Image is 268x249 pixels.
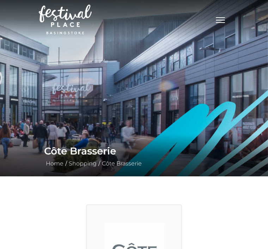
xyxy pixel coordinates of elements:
[67,160,98,167] a: Shopping
[44,160,65,167] a: Home
[44,142,224,159] h1: Côte Brasserie
[39,142,229,168] div: / /
[39,5,92,34] img: Festival Place Logo
[212,14,229,24] button: Toggle navigation
[100,160,144,167] a: Côte Brasserie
